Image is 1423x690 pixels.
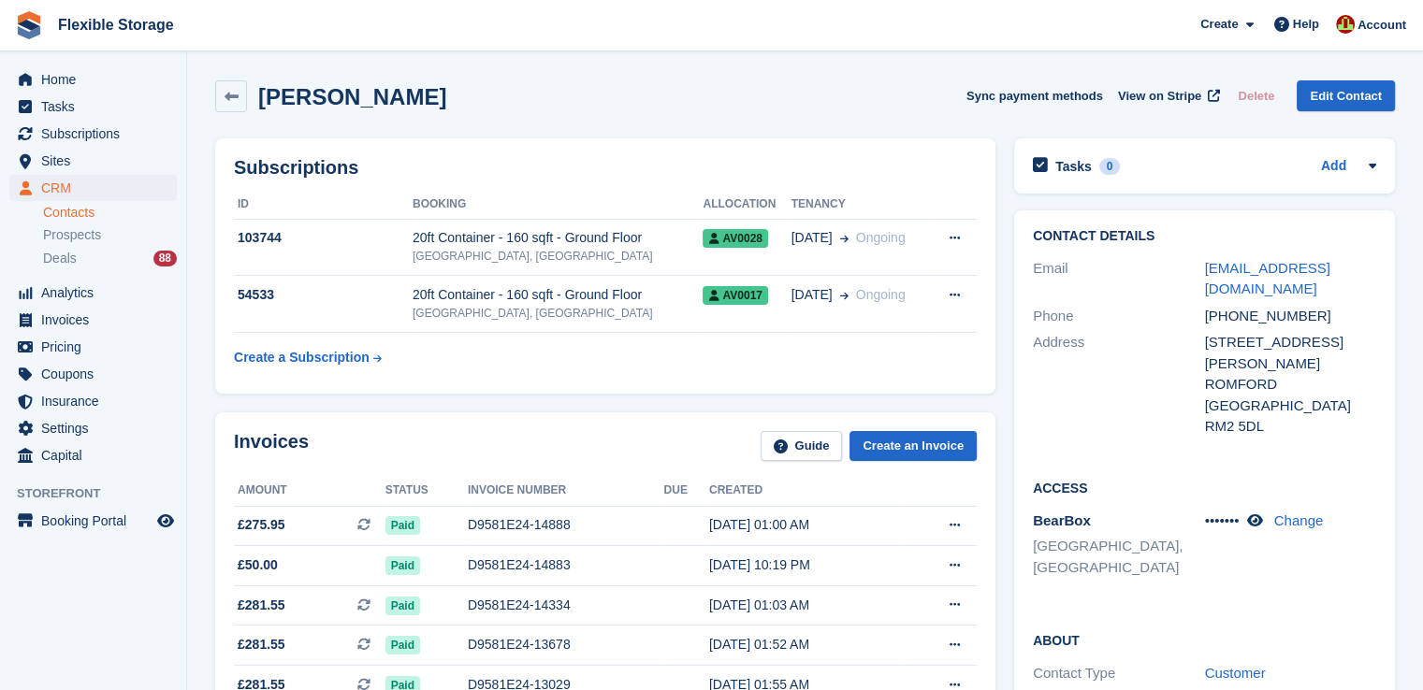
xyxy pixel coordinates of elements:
[1205,374,1377,395] div: ROMFORD
[663,476,708,506] th: Due
[9,307,177,333] a: menu
[234,190,413,220] th: ID
[43,249,177,268] a: Deals 88
[234,285,413,305] div: 54533
[41,148,153,174] span: Sites
[709,635,902,654] div: [DATE] 01:52 AM
[761,431,843,462] a: Guide
[385,597,420,615] span: Paid
[1205,665,1266,681] a: Customer
[9,508,177,534] a: menu
[385,636,420,654] span: Paid
[1055,158,1092,175] h2: Tasks
[413,248,704,265] div: [GEOGRAPHIC_DATA], [GEOGRAPHIC_DATA]
[468,515,664,535] div: D9581E24-14888
[703,286,767,305] span: AV0017
[41,388,153,414] span: Insurance
[1358,16,1406,35] span: Account
[9,442,177,468] a: menu
[1033,258,1205,300] div: Email
[41,334,153,360] span: Pricing
[154,510,177,532] a: Preview store
[258,84,446,109] h2: [PERSON_NAME]
[1111,80,1224,111] a: View on Stripe
[1205,332,1377,374] div: [STREET_ADDRESS][PERSON_NAME]
[9,121,177,147] a: menu
[468,476,664,506] th: Invoice number
[17,484,186,503] span: Storefront
[1230,80,1282,111] button: Delete
[41,361,153,387] span: Coupons
[1033,306,1205,327] div: Phone
[41,508,153,534] span: Booking Portal
[9,175,177,201] a: menu
[791,285,833,305] span: [DATE]
[41,93,153,120] span: Tasks
[1205,395,1377,417] div: [GEOGRAPHIC_DATA]
[9,415,177,441] a: menu
[15,11,43,39] img: stora-icon-8386f47178a22dfd0bd8f6a31ec36ba5ce8667c1dd55bd0f319d3a0aa187defe.svg
[1297,80,1395,111] a: Edit Contact
[1200,15,1238,34] span: Create
[791,190,930,220] th: Tenancy
[413,285,704,305] div: 20ft Container - 160 sqft - Ground Floor
[1205,512,1240,528] span: •••••••
[9,66,177,93] a: menu
[234,228,413,248] div: 103744
[709,476,902,506] th: Created
[709,515,902,535] div: [DATE] 01:00 AM
[234,157,977,179] h2: Subscriptions
[1205,306,1377,327] div: [PHONE_NUMBER]
[1118,87,1201,106] span: View on Stripe
[41,442,153,468] span: Capital
[468,635,664,654] div: D9581E24-13678
[1205,416,1377,438] div: RM2 5DL
[41,415,153,441] span: Settings
[385,556,420,575] span: Paid
[41,175,153,201] span: CRM
[1336,15,1355,34] img: David Jones
[153,251,177,266] div: 88
[9,148,177,174] a: menu
[468,596,664,615] div: D9581E24-14334
[856,287,906,302] span: Ongoing
[1033,478,1376,496] h2: Access
[1274,512,1324,528] a: Change
[709,596,902,615] div: [DATE] 01:03 AM
[1033,229,1376,244] h2: Contact Details
[234,340,382,375] a: Create a Subscription
[413,305,704,322] div: [GEOGRAPHIC_DATA], [GEOGRAPHIC_DATA]
[1033,512,1091,528] span: BearBox
[234,476,385,506] th: Amount
[9,388,177,414] a: menu
[966,80,1103,111] button: Sync payment methods
[1205,260,1330,297] a: [EMAIL_ADDRESS][DOMAIN_NAME]
[1033,332,1205,438] div: Address
[1033,630,1376,649] h2: About
[413,190,704,220] th: Booking
[1033,663,1205,684] div: Contact Type
[43,226,101,244] span: Prospects
[238,635,285,654] span: £281.55
[1033,536,1205,578] li: [GEOGRAPHIC_DATA], [GEOGRAPHIC_DATA]
[41,280,153,306] span: Analytics
[1321,156,1346,178] a: Add
[1099,158,1121,175] div: 0
[385,476,468,506] th: Status
[234,348,370,367] div: Create a Subscription
[703,229,767,248] span: AV0028
[238,515,285,535] span: £275.95
[41,307,153,333] span: Invoices
[9,361,177,387] a: menu
[51,9,182,40] a: Flexible Storage
[703,190,791,220] th: Allocation
[43,250,77,267] span: Deals
[238,555,278,575] span: £50.00
[43,225,177,245] a: Prospects
[413,228,704,248] div: 20ft Container - 160 sqft - Ground Floor
[234,431,309,462] h2: Invoices
[791,228,833,248] span: [DATE]
[9,93,177,120] a: menu
[1293,15,1319,34] span: Help
[849,431,977,462] a: Create an Invoice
